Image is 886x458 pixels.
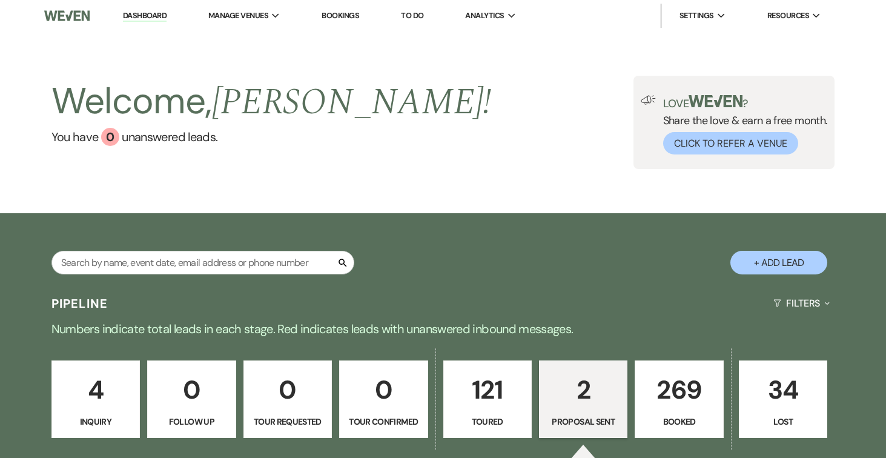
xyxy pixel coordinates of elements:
a: You have 0 unanswered leads. [51,128,492,146]
h3: Pipeline [51,295,108,312]
p: Numbers indicate total leads in each stage. Red indicates leads with unanswered inbound messages. [7,319,879,339]
p: 0 [251,370,324,410]
button: Filters [769,287,835,319]
a: 4Inquiry [51,360,140,438]
p: Booked [643,415,715,428]
div: Share the love & earn a free month. [656,95,828,154]
span: [PERSON_NAME] ! [212,75,492,130]
p: 269 [643,370,715,410]
p: Lost [747,415,819,428]
img: loud-speaker-illustration.svg [641,95,656,105]
button: + Add Lead [730,251,827,274]
input: Search by name, event date, email address or phone number [51,251,354,274]
a: 0Tour Confirmed [339,360,428,438]
a: To Do [401,10,423,21]
p: Love ? [663,95,828,109]
p: 0 [155,370,228,410]
p: Proposal Sent [547,415,620,428]
p: Toured [451,415,524,428]
a: 0Tour Requested [243,360,332,438]
p: 121 [451,370,524,410]
img: weven-logo-green.svg [689,95,742,107]
a: 34Lost [739,360,827,438]
span: Manage Venues [208,10,268,22]
p: Follow Up [155,415,228,428]
a: Bookings [322,10,359,21]
a: Dashboard [123,10,167,22]
span: Analytics [465,10,504,22]
p: 4 [59,370,132,410]
p: 2 [547,370,620,410]
a: 0Follow Up [147,360,236,438]
a: 269Booked [635,360,723,438]
p: Tour Requested [251,415,324,428]
p: Tour Confirmed [347,415,420,428]
span: Resources [767,10,809,22]
div: 0 [101,128,119,146]
p: 34 [747,370,819,410]
a: 121Toured [443,360,532,438]
p: Inquiry [59,415,132,428]
span: Settings [679,10,714,22]
button: Click to Refer a Venue [663,132,798,154]
p: 0 [347,370,420,410]
a: 2Proposal Sent [539,360,627,438]
img: Weven Logo [44,3,90,28]
h2: Welcome, [51,76,492,128]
